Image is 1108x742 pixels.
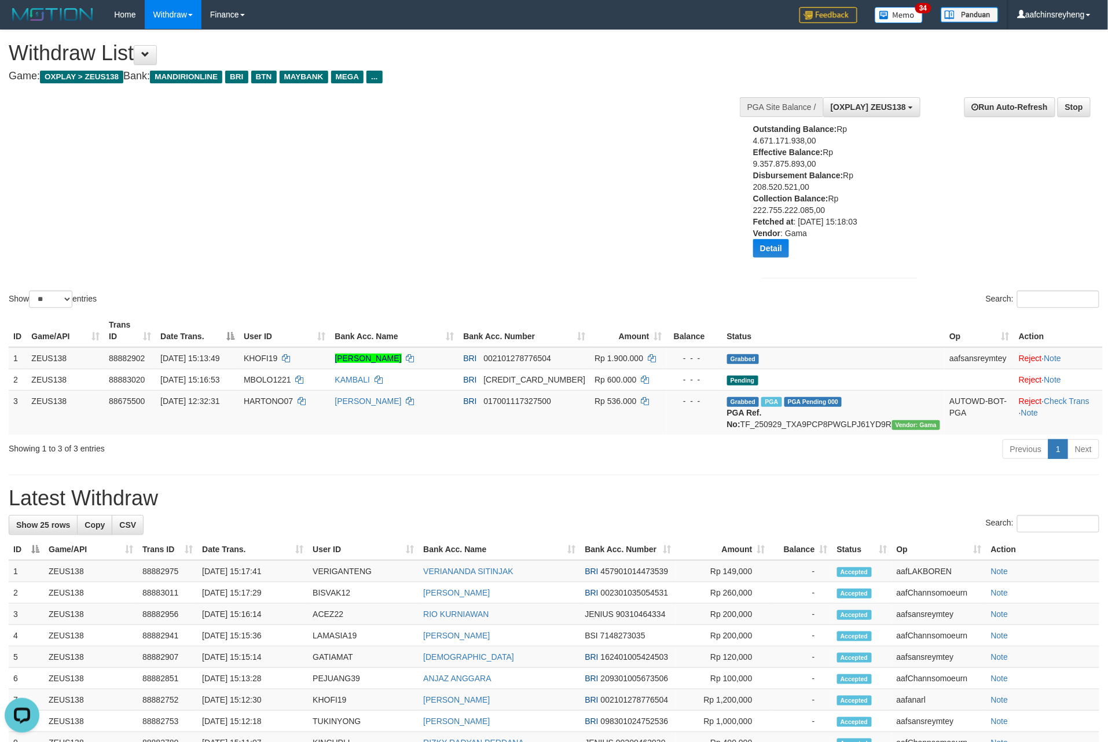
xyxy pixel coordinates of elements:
[197,668,308,689] td: [DATE] 15:13:28
[44,604,138,625] td: ZEUS138
[1014,369,1103,390] td: ·
[9,369,27,390] td: 2
[600,631,645,640] span: Copy 7148273035 to clipboard
[9,515,78,535] a: Show 25 rows
[104,314,156,347] th: Trans ID: activate to sort column ascending
[770,625,832,647] td: -
[112,515,144,535] a: CSV
[676,668,770,689] td: Rp 100,000
[753,217,794,226] b: Fetched at
[585,567,598,576] span: BRI
[676,647,770,668] td: Rp 120,000
[197,711,308,732] td: [DATE] 15:12:18
[9,71,727,82] h4: Game: Bank:
[585,631,598,640] span: BSI
[160,396,219,406] span: [DATE] 12:32:31
[1003,439,1049,459] a: Previous
[770,582,832,604] td: -
[986,539,1099,560] th: Action
[225,71,248,83] span: BRI
[1021,408,1039,417] a: Note
[335,396,402,406] a: [PERSON_NAME]
[892,604,986,625] td: aafsansreymtey
[44,689,138,711] td: ZEUS138
[601,588,669,597] span: Copy 002301035054531 to clipboard
[595,354,643,363] span: Rp 1.900.000
[601,717,669,726] span: Copy 098301024752536 to clipboard
[945,347,1014,369] td: aafsansreymtey
[423,567,513,576] a: VERIANANDA SITINJAK
[423,631,490,640] a: [PERSON_NAME]
[832,539,892,560] th: Status: activate to sort column ascending
[672,395,718,407] div: - - -
[9,582,44,604] td: 2
[676,539,770,560] th: Amount: activate to sort column ascending
[308,689,419,711] td: KHOFI19
[1017,515,1099,532] input: Search:
[590,314,666,347] th: Amount: activate to sort column ascending
[138,604,197,625] td: 88882956
[463,354,476,363] span: BRI
[9,625,44,647] td: 4
[423,652,514,662] a: [DEMOGRAPHIC_DATA]
[308,539,419,560] th: User ID: activate to sort column ascending
[727,376,758,385] span: Pending
[837,653,872,663] span: Accepted
[837,674,872,684] span: Accepted
[9,438,453,454] div: Showing 1 to 3 of 3 entries
[44,647,138,668] td: ZEUS138
[419,539,580,560] th: Bank Acc. Name: activate to sort column ascending
[1044,375,1062,384] a: Note
[585,609,614,619] span: JENIUS
[280,71,328,83] span: MAYBANK
[150,71,222,83] span: MANDIRIONLINE
[1044,396,1090,406] a: Check Trans
[892,582,986,604] td: aafChannsomoeurn
[1058,97,1091,117] a: Stop
[585,717,598,726] span: BRI
[9,689,44,711] td: 7
[986,291,1099,308] label: Search:
[991,652,1008,662] a: Note
[138,625,197,647] td: 88882941
[160,354,219,363] span: [DATE] 15:13:49
[722,314,945,347] th: Status
[601,695,669,704] span: Copy 002101278776504 to clipboard
[27,347,104,369] td: ZEUS138
[335,354,402,363] a: [PERSON_NAME]
[308,582,419,604] td: BISVAK12
[770,539,832,560] th: Balance: activate to sort column ascending
[138,647,197,668] td: 88882907
[770,604,832,625] td: -
[44,711,138,732] td: ZEUS138
[9,347,27,369] td: 1
[244,354,277,363] span: KHOFI19
[27,369,104,390] td: ZEUS138
[9,539,44,560] th: ID: activate to sort column descending
[308,647,419,668] td: GATIAMAT
[837,696,872,706] span: Accepted
[1019,396,1042,406] a: Reject
[753,123,897,266] div: Rp 4.671.171.938,00 Rp 9.357.875.893,00 Rp 208.520.521,00 Rp 222.755.222.085,00 : [DATE] 15:18:03...
[308,604,419,625] td: ACEZ22
[308,668,419,689] td: PEJUANG39
[9,390,27,435] td: 3
[197,560,308,582] td: [DATE] 15:17:41
[458,314,590,347] th: Bank Acc. Number: activate to sort column ascending
[244,375,291,384] span: MBOLO1221
[616,609,666,619] span: Copy 90310464334 to clipboard
[837,567,872,577] span: Accepted
[770,689,832,711] td: -
[770,711,832,732] td: -
[483,354,551,363] span: Copy 002101278776504 to clipboard
[991,567,1008,576] a: Note
[837,631,872,641] span: Accepted
[423,695,490,704] a: [PERSON_NAME]
[892,560,986,582] td: aafLAKBOREN
[251,71,277,83] span: BTN
[892,625,986,647] td: aafChannsomoeurn
[9,6,97,23] img: MOTION_logo.png
[77,515,112,535] a: Copy
[585,588,598,597] span: BRI
[831,102,906,112] span: [OXPLAY] ZEUS138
